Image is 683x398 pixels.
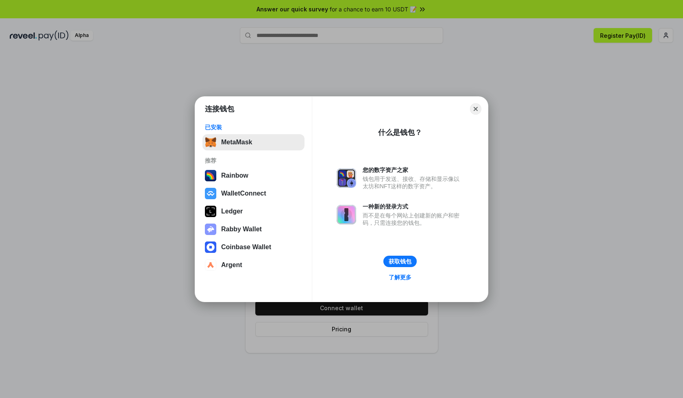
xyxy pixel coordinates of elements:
[363,212,463,226] div: 而不是在每个网站上创建新的账户和密码，只需连接您的钱包。
[205,157,302,164] div: 推荐
[205,259,216,271] img: svg+xml,%3Csvg%20width%3D%2228%22%20height%3D%2228%22%20viewBox%3D%220%200%2028%2028%22%20fill%3D...
[202,185,305,202] button: WalletConnect
[205,104,234,114] h1: 连接钱包
[202,167,305,184] button: Rainbow
[337,168,356,188] img: svg+xml,%3Csvg%20xmlns%3D%22http%3A%2F%2Fwww.w3.org%2F2000%2Fsvg%22%20fill%3D%22none%22%20viewBox...
[363,175,463,190] div: 钱包用于发送、接收、存储和显示像以太坊和NFT这样的数字资产。
[384,272,416,283] a: 了解更多
[221,139,252,146] div: MetaMask
[205,124,302,131] div: 已安装
[389,274,411,281] div: 了解更多
[202,239,305,255] button: Coinbase Wallet
[205,188,216,199] img: svg+xml,%3Csvg%20width%3D%2228%22%20height%3D%2228%22%20viewBox%3D%220%200%2028%2028%22%20fill%3D...
[221,244,271,251] div: Coinbase Wallet
[337,205,356,224] img: svg+xml,%3Csvg%20xmlns%3D%22http%3A%2F%2Fwww.w3.org%2F2000%2Fsvg%22%20fill%3D%22none%22%20viewBox...
[363,166,463,174] div: 您的数字资产之家
[202,134,305,150] button: MetaMask
[221,261,242,269] div: Argent
[205,206,216,217] img: svg+xml,%3Csvg%20xmlns%3D%22http%3A%2F%2Fwww.w3.org%2F2000%2Fsvg%22%20width%3D%2228%22%20height%3...
[205,224,216,235] img: svg+xml,%3Csvg%20xmlns%3D%22http%3A%2F%2Fwww.w3.org%2F2000%2Fsvg%22%20fill%3D%22none%22%20viewBox...
[378,128,422,137] div: 什么是钱包？
[202,257,305,273] button: Argent
[205,241,216,253] img: svg+xml,%3Csvg%20width%3D%2228%22%20height%3D%2228%22%20viewBox%3D%220%200%2028%2028%22%20fill%3D...
[202,203,305,220] button: Ledger
[363,203,463,210] div: 一种新的登录方式
[383,256,417,267] button: 获取钱包
[221,226,262,233] div: Rabby Wallet
[205,137,216,148] img: svg+xml,%3Csvg%20fill%3D%22none%22%20height%3D%2233%22%20viewBox%3D%220%200%2035%2033%22%20width%...
[202,221,305,237] button: Rabby Wallet
[221,208,243,215] div: Ledger
[221,172,248,179] div: Rainbow
[470,103,481,115] button: Close
[389,258,411,265] div: 获取钱包
[221,190,266,197] div: WalletConnect
[205,170,216,181] img: svg+xml,%3Csvg%20width%3D%22120%22%20height%3D%22120%22%20viewBox%3D%220%200%20120%20120%22%20fil...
